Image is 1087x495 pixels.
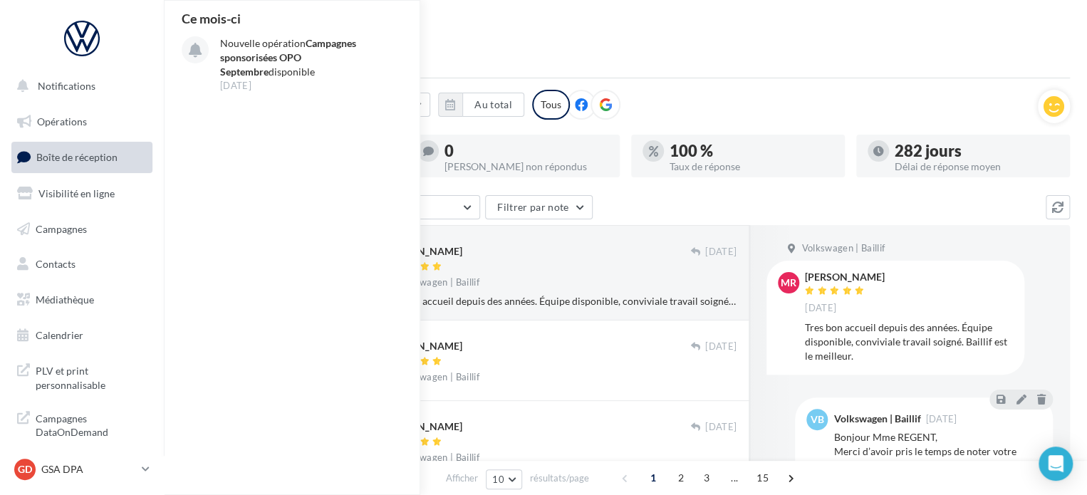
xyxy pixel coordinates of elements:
span: Notifications [38,80,95,92]
div: Délai de réponse moyen [895,162,1059,172]
span: [DATE] [805,302,836,315]
span: Volkswagen | Baillif [396,452,479,464]
div: 100 % [670,143,833,159]
a: Campagnes [9,214,155,244]
button: Filtrer par note [485,195,593,219]
button: Au total [438,93,524,117]
span: Contacts [36,258,76,270]
span: MR [781,276,796,290]
span: Boîte de réception [36,151,118,163]
a: PLV et print personnalisable [9,355,155,397]
div: 282 jours [895,143,1059,159]
button: Au total [462,93,524,117]
span: Volkswagen | Baillif [396,371,479,384]
span: 10 [492,474,504,485]
div: Taux de réponse [670,162,833,172]
a: GD GSA DPA [11,456,152,483]
div: Tres bon accueil depuis des années. Équipe disponible, conviviale travail soigné. Baillif est le ... [805,321,1013,363]
span: [DATE] [705,246,737,259]
div: Open Intercom Messenger [1039,447,1073,481]
span: Opérations [37,115,87,127]
span: 15 [751,467,774,489]
button: 10 [486,469,522,489]
span: Afficher [446,471,478,485]
a: Opérations [9,107,155,137]
span: Calendrier [36,329,83,341]
button: Notifications [9,71,150,101]
span: Volkswagen | Baillif [396,276,479,289]
span: [DATE] [705,340,737,353]
div: [PERSON_NAME] [383,420,462,434]
a: Contacts [9,249,155,279]
div: Boîte de réception [181,23,1070,44]
div: [PERSON_NAME] [383,244,462,259]
span: Médiathèque [36,293,94,306]
div: Volkswagen | Baillif [833,414,920,424]
a: Calendrier [9,321,155,350]
span: PLV et print personnalisable [36,361,147,392]
span: ... [723,467,746,489]
span: VB [811,412,824,427]
div: 0 [444,143,608,159]
a: Visibilité en ligne [9,179,155,209]
a: Boîte de réception [9,142,155,172]
a: Campagnes DataOnDemand [9,403,155,445]
span: Campagnes DataOnDemand [36,409,147,439]
span: [DATE] [925,415,957,424]
span: 3 [695,467,718,489]
p: GSA DPA [41,462,136,476]
div: [PERSON_NAME] non répondus [444,162,608,172]
div: Tres bon accueil depuis des années. Équipe disponible, conviviale travail soigné. Baillif est le ... [383,294,737,308]
div: Tous [532,90,570,120]
div: [PERSON_NAME] [805,272,885,282]
a: Médiathèque [9,285,155,315]
span: Campagnes [36,222,87,234]
div: [PERSON_NAME] [383,339,462,353]
span: 1 [642,467,665,489]
span: Volkswagen | Baillif [801,242,885,255]
span: [DATE] [705,421,737,434]
span: 2 [670,467,692,489]
span: résultats/page [530,471,589,485]
span: Visibilité en ligne [38,187,115,199]
span: GD [18,462,32,476]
